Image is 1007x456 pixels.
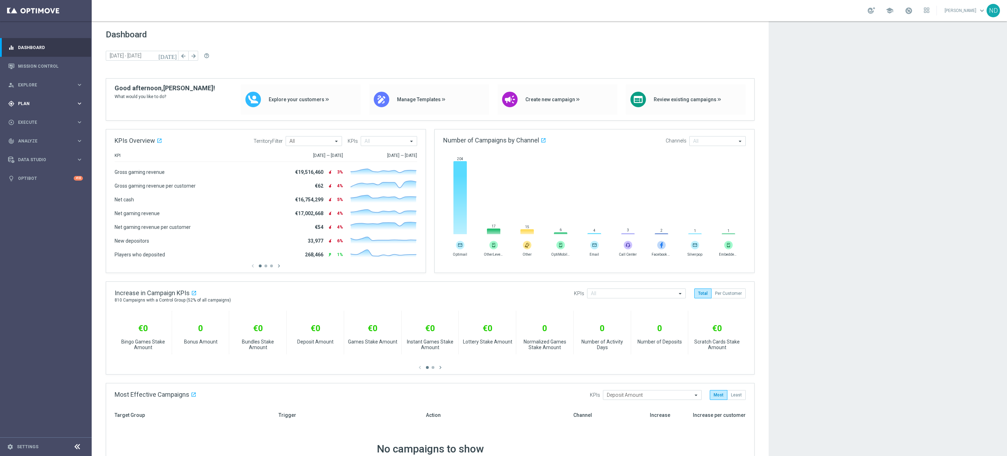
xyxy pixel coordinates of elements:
[18,102,76,106] span: Plan
[886,7,893,14] span: school
[18,139,76,143] span: Analyze
[8,119,14,126] i: play_circle_outline
[18,158,76,162] span: Data Studio
[8,175,14,182] i: lightbulb
[18,83,76,87] span: Explore
[76,156,83,163] i: keyboard_arrow_right
[76,138,83,144] i: keyboard_arrow_right
[8,82,14,88] i: person_search
[8,120,83,125] button: play_circle_outline Execute keyboard_arrow_right
[18,169,74,188] a: Optibot
[8,63,83,69] button: Mission Control
[8,45,83,50] button: equalizer Dashboard
[18,57,83,75] a: Mission Control
[8,119,76,126] div: Execute
[8,82,76,88] div: Explore
[8,138,83,144] button: track_changes Analyze keyboard_arrow_right
[8,101,76,107] div: Plan
[944,5,987,16] a: [PERSON_NAME]keyboard_arrow_down
[8,138,14,144] i: track_changes
[8,176,83,181] button: lightbulb Optibot +10
[7,444,13,450] i: settings
[76,81,83,88] i: keyboard_arrow_right
[987,4,1000,17] div: ND
[18,120,76,124] span: Execute
[8,44,14,51] i: equalizer
[17,445,38,449] a: Settings
[76,100,83,107] i: keyboard_arrow_right
[8,138,76,144] div: Analyze
[8,82,83,88] button: person_search Explore keyboard_arrow_right
[18,38,83,57] a: Dashboard
[8,157,76,163] div: Data Studio
[8,157,83,163] button: Data Studio keyboard_arrow_right
[8,38,83,57] div: Dashboard
[8,101,14,107] i: gps_fixed
[8,57,83,75] div: Mission Control
[8,101,83,107] button: gps_fixed Plan keyboard_arrow_right
[76,119,83,126] i: keyboard_arrow_right
[978,7,986,14] span: keyboard_arrow_down
[8,169,83,188] div: Optibot
[74,176,83,181] div: +10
